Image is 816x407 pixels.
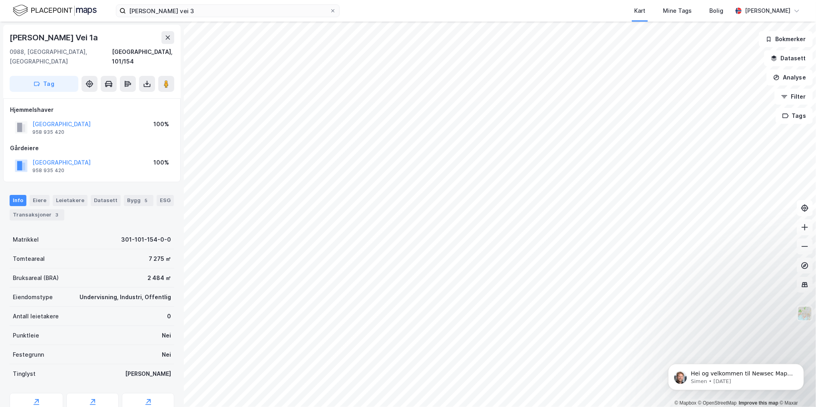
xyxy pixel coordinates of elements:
[80,292,171,302] div: Undervisning, Industri, Offentlig
[774,89,813,105] button: Filter
[162,331,171,340] div: Nei
[745,6,790,16] div: [PERSON_NAME]
[142,197,150,204] div: 5
[13,4,97,18] img: logo.f888ab2527a4732fd821a326f86c7f29.svg
[766,69,813,85] button: Analyse
[13,235,39,244] div: Matrikkel
[32,129,64,135] div: 958 935 420
[10,105,174,115] div: Hjemmelshaver
[13,273,59,283] div: Bruksareal (BRA)
[10,76,78,92] button: Tag
[126,5,330,17] input: Søk på adresse, matrikkel, gårdeiere, leietakere eller personer
[112,47,174,66] div: [GEOGRAPHIC_DATA], 101/154
[634,6,645,16] div: Kart
[167,312,171,321] div: 0
[739,400,778,406] a: Improve this map
[663,6,692,16] div: Mine Tags
[797,306,812,321] img: Z
[153,119,169,129] div: 100%
[13,292,53,302] div: Eiendomstype
[776,108,813,124] button: Tags
[698,400,737,406] a: OpenStreetMap
[10,195,26,206] div: Info
[53,195,88,206] div: Leietakere
[30,195,50,206] div: Eiere
[125,369,171,379] div: [PERSON_NAME]
[157,195,174,206] div: ESG
[656,347,816,403] iframe: Intercom notifications message
[10,143,174,153] div: Gårdeiere
[153,158,169,167] div: 100%
[13,254,45,264] div: Tomteareal
[147,273,171,283] div: 2 484 ㎡
[13,312,59,321] div: Antall leietakere
[91,195,121,206] div: Datasett
[124,195,153,206] div: Bygg
[32,167,64,174] div: 958 935 420
[53,211,61,219] div: 3
[149,254,171,264] div: 7 275 ㎡
[121,235,171,244] div: 301-101-154-0-0
[675,400,697,406] a: Mapbox
[13,369,36,379] div: Tinglyst
[10,31,100,44] div: [PERSON_NAME] Vei 1a
[162,350,171,359] div: Nei
[709,6,723,16] div: Bolig
[10,47,112,66] div: 0988, [GEOGRAPHIC_DATA], [GEOGRAPHIC_DATA]
[13,331,39,340] div: Punktleie
[13,350,44,359] div: Festegrunn
[764,50,813,66] button: Datasett
[10,209,64,220] div: Transaksjoner
[759,31,813,47] button: Bokmerker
